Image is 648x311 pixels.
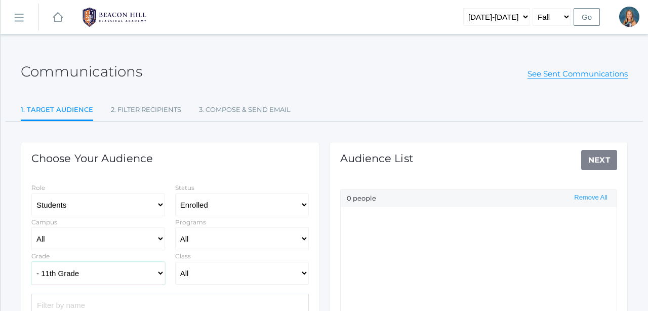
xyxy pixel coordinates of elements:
label: Role [31,184,45,191]
a: 3. Compose & Send Email [199,100,291,120]
img: 1_BHCALogos-05.png [76,5,152,30]
label: Grade [31,252,50,260]
h1: Audience List [340,152,414,164]
button: Remove All [571,193,611,202]
label: Status [175,184,194,191]
h2: Communications [21,64,142,80]
label: Campus [31,218,57,226]
input: Go [574,8,600,26]
h1: Choose Your Audience [31,152,153,164]
label: Programs [175,218,206,226]
a: 1. Target Audience [21,100,93,122]
a: See Sent Communications [528,69,628,79]
a: 2. Filter Recipients [111,100,181,120]
div: Courtney Nicholls [619,7,639,27]
label: Class [175,252,191,260]
div: 0 people [341,190,617,207]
